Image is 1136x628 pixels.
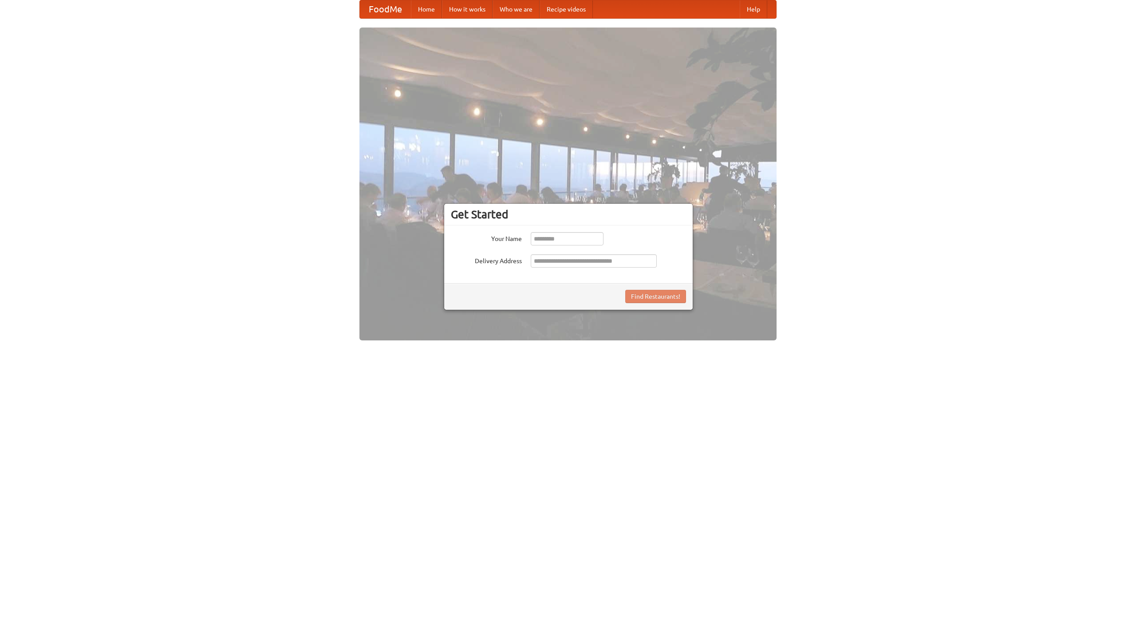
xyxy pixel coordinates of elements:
h3: Get Started [451,208,686,221]
label: Delivery Address [451,254,522,265]
button: Find Restaurants! [625,290,686,303]
a: Who we are [493,0,540,18]
a: Recipe videos [540,0,593,18]
a: Home [411,0,442,18]
a: How it works [442,0,493,18]
a: FoodMe [360,0,411,18]
a: Help [740,0,767,18]
label: Your Name [451,232,522,243]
